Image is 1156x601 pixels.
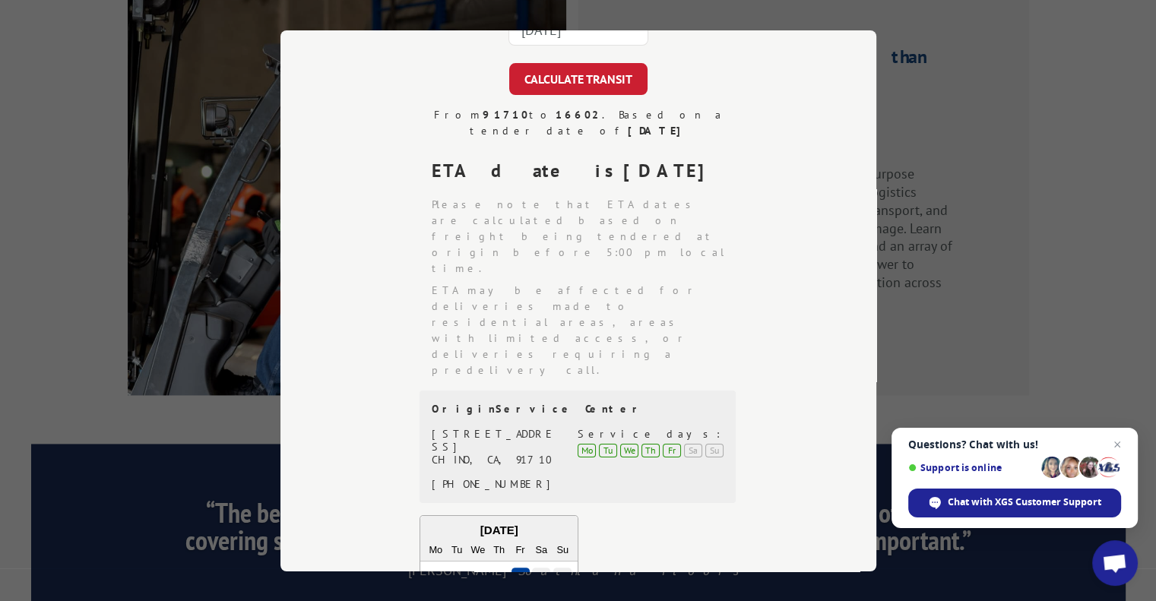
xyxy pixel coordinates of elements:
[578,443,596,457] div: Mo
[599,443,617,457] div: Tu
[532,540,550,558] div: Sa
[468,540,486,558] div: We
[948,495,1101,509] span: Chat with XGS Customer Support
[553,567,572,585] div: Choose Sunday, October 5th, 2025
[578,427,724,440] div: Service days:
[620,443,638,457] div: We
[448,540,466,558] div: Tu
[1108,435,1126,454] span: Close chat
[420,522,578,539] div: [DATE]
[489,567,508,585] div: Choose Thursday, October 2nd, 2025
[432,478,560,491] div: [PHONE_NUMBER]
[663,443,681,457] div: Fr
[432,157,737,185] div: ETA date is
[509,63,648,95] button: CALCULATE TRANSIT
[432,453,560,466] div: CHINO, CA, 91710
[432,283,737,378] li: ETA may be affected for deliveries made to residential areas, areas with limited access, or deliv...
[553,540,572,558] div: Su
[511,567,529,585] div: Choose Friday, October 3rd, 2025
[641,443,660,457] div: Th
[420,107,737,139] div: From to . Based on a tender date of
[623,159,717,182] strong: [DATE]
[508,14,648,46] input: Tender Date
[908,489,1121,517] div: Chat with XGS Customer Support
[555,108,601,122] strong: 16602
[908,462,1036,473] span: Support is online
[705,443,724,457] div: Su
[432,427,560,453] div: [STREET_ADDRESS]
[511,540,529,558] div: Fr
[432,403,724,416] div: Origin Service Center
[426,540,445,558] div: Mo
[482,108,528,122] strong: 91710
[684,443,702,457] div: Sa
[432,197,737,277] li: Please note that ETA dates are calculated based on freight being tendered at origin before 5:00 p...
[908,438,1121,451] span: Questions? Chat with us!
[489,540,508,558] div: Th
[532,567,550,585] div: Choose Saturday, October 4th, 2025
[627,124,687,138] strong: [DATE]
[1092,540,1138,586] div: Open chat
[468,567,486,585] div: Choose Wednesday, October 1st, 2025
